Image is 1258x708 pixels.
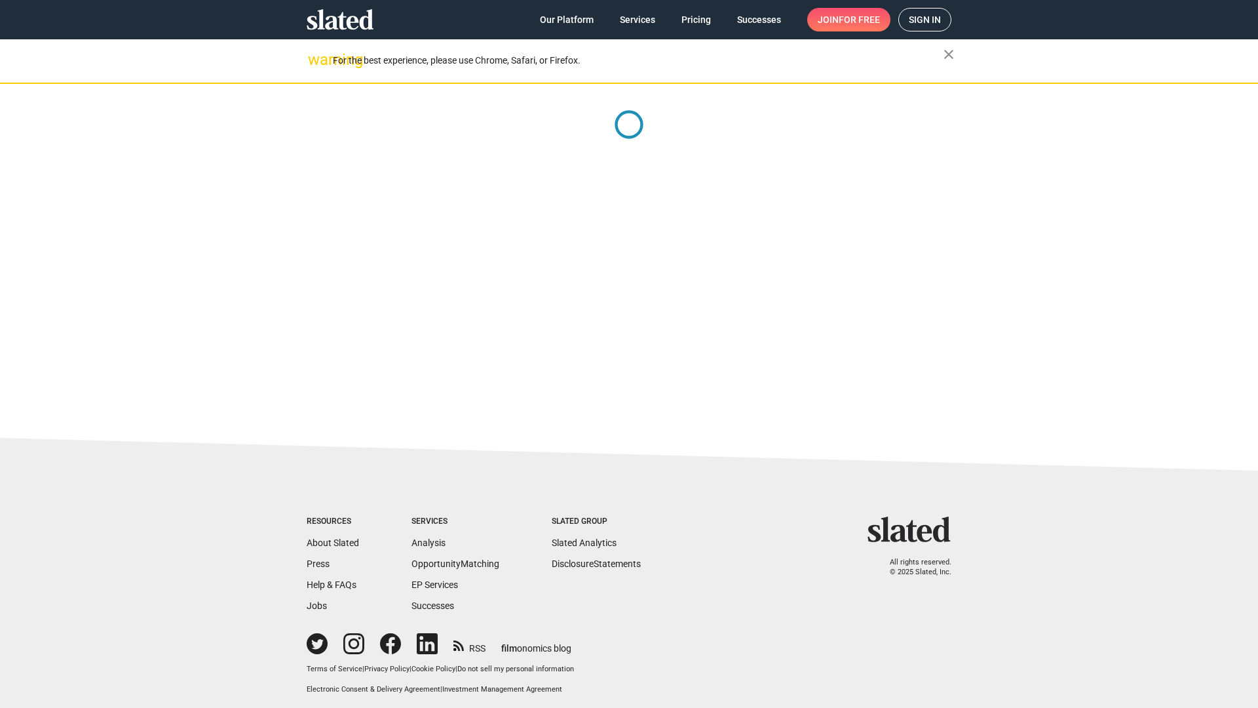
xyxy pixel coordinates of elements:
[552,538,617,548] a: Slated Analytics
[941,47,957,62] mat-icon: close
[681,8,711,31] span: Pricing
[727,8,791,31] a: Successes
[410,665,411,673] span: |
[362,665,364,673] span: |
[364,665,410,673] a: Privacy Policy
[620,8,655,31] span: Services
[876,558,951,577] p: All rights reserved. © 2025 Slated, Inc.
[307,685,440,694] a: Electronic Consent & Delivery Agreement
[898,8,951,31] a: Sign in
[308,52,324,68] mat-icon: warning
[411,517,499,527] div: Services
[411,665,455,673] a: Cookie Policy
[501,632,571,655] a: filmonomics blog
[455,665,457,673] span: |
[909,9,941,31] span: Sign in
[411,580,458,590] a: EP Services
[442,685,562,694] a: Investment Management Agreement
[540,8,594,31] span: Our Platform
[333,52,943,69] div: For the best experience, please use Chrome, Safari, or Firefox.
[818,8,880,31] span: Join
[411,600,454,611] a: Successes
[807,8,890,31] a: Joinfor free
[552,517,641,527] div: Slated Group
[307,600,327,611] a: Jobs
[307,517,359,527] div: Resources
[440,685,442,694] span: |
[307,538,359,548] a: About Slated
[501,643,517,654] span: film
[609,8,666,31] a: Services
[411,559,499,569] a: OpportunityMatching
[529,8,604,31] a: Our Platform
[411,538,446,548] a: Analysis
[307,559,330,569] a: Press
[307,580,356,590] a: Help & FAQs
[457,665,574,675] button: Do not sell my personal information
[307,665,362,673] a: Terms of Service
[737,8,781,31] span: Successes
[839,8,880,31] span: for free
[552,559,641,569] a: DisclosureStatements
[453,635,486,655] a: RSS
[671,8,721,31] a: Pricing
